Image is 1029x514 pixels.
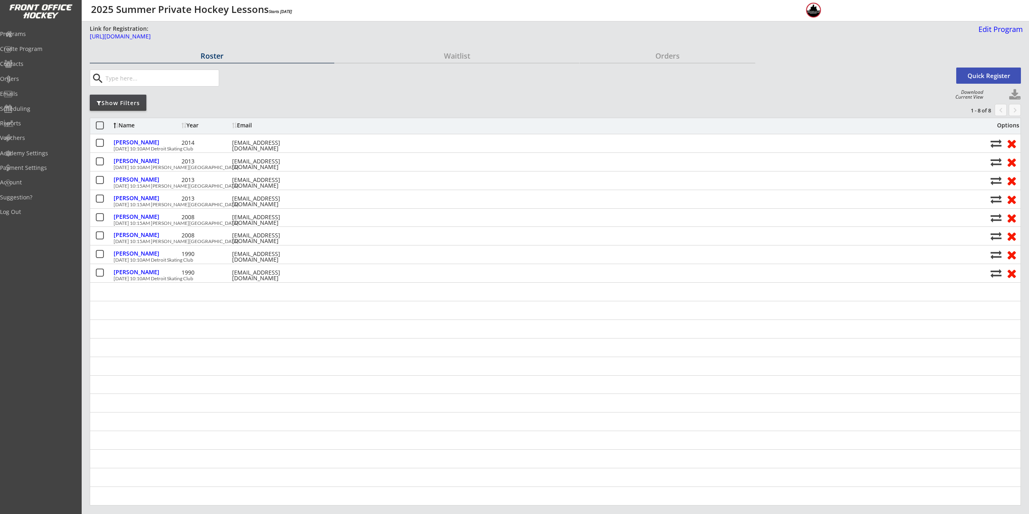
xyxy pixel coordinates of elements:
div: Email [232,123,305,128]
button: Quick Register [956,68,1021,84]
button: Move player [991,231,1002,241]
button: Move player [991,194,1002,205]
div: [DATE] 10:15AM [PERSON_NAME][GEOGRAPHIC_DATA] [114,221,986,226]
button: Remove from roster (no refund) [1004,212,1019,224]
div: [URL][DOMAIN_NAME] [90,34,497,39]
button: Remove from roster (no refund) [1004,137,1019,150]
div: 2013 [182,177,230,183]
div: [EMAIL_ADDRESS][DOMAIN_NAME] [232,159,305,170]
button: keyboard_arrow_right [1009,104,1021,116]
div: Link for Registration: [90,25,150,33]
div: Year [182,123,230,128]
div: [DATE] 10:15AM [PERSON_NAME][GEOGRAPHIC_DATA] [114,202,986,207]
div: [PERSON_NAME] [114,214,180,220]
button: Remove from roster (no refund) [1004,248,1019,261]
a: [URL][DOMAIN_NAME] [90,34,497,44]
div: [EMAIL_ADDRESS][DOMAIN_NAME] [232,196,305,207]
button: Remove from roster (no refund) [1004,267,1019,279]
div: [PERSON_NAME] [114,232,180,238]
button: chevron_left [995,104,1007,116]
button: Move player [991,157,1002,167]
div: [PERSON_NAME] [114,195,180,201]
div: 2008 [182,233,230,238]
div: [DATE] 10:10AM [PERSON_NAME][GEOGRAPHIC_DATA] [114,165,986,170]
div: Roster [90,52,334,59]
div: Download Current View [951,90,983,99]
div: [EMAIL_ADDRESS][DOMAIN_NAME] [232,233,305,244]
div: Waitlist [335,52,579,59]
button: Move player [991,268,1002,279]
button: Remove from roster (no refund) [1004,230,1019,242]
div: 2014 [182,140,230,146]
div: [DATE] 10:10AM Detroit Skating Club [114,146,986,151]
button: search [91,72,104,85]
button: Move player [991,212,1002,223]
a: Edit Program [975,25,1023,40]
div: [DATE] 10:10AM Detroit Skating Club [114,276,986,281]
div: [PERSON_NAME] [114,269,180,275]
div: Edit Program [975,25,1023,33]
div: [EMAIL_ADDRESS][DOMAIN_NAME] [232,140,305,151]
button: Remove from roster (no refund) [1004,156,1019,168]
input: Type here... [104,70,219,86]
div: Show Filters [90,99,146,107]
div: 2008 [182,214,230,220]
div: [DATE] 10:10AM Detroit Skating Club [114,258,986,262]
div: 1990 [182,251,230,257]
div: Options [991,123,1019,128]
button: Remove from roster (no refund) [1004,174,1019,187]
div: Name [114,123,180,128]
div: [EMAIL_ADDRESS][DOMAIN_NAME] [232,177,305,188]
div: 1 - 8 of 8 [949,107,991,114]
div: 1990 [182,270,230,275]
div: 2013 [182,159,230,164]
div: [DATE] 10:15AM [PERSON_NAME][GEOGRAPHIC_DATA] [114,239,986,244]
div: [DATE] 10:15AM [PERSON_NAME][GEOGRAPHIC_DATA] [114,184,986,188]
div: [PERSON_NAME] [114,140,180,145]
div: 2013 [182,196,230,201]
div: [EMAIL_ADDRESS][DOMAIN_NAME] [232,214,305,226]
button: Remove from roster (no refund) [1004,193,1019,205]
div: [EMAIL_ADDRESS][DOMAIN_NAME] [232,270,305,281]
button: Click to download full roster. Your browser settings may try to block it, check your security set... [1009,89,1021,101]
em: Starts [DATE] [269,8,292,14]
button: Move player [991,249,1002,260]
div: [PERSON_NAME] [114,177,180,182]
div: Orders [580,52,755,59]
div: [PERSON_NAME] [114,251,180,256]
div: [PERSON_NAME] [114,158,180,164]
div: [EMAIL_ADDRESS][DOMAIN_NAME] [232,251,305,262]
button: Move player [991,175,1002,186]
button: Move player [991,138,1002,149]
